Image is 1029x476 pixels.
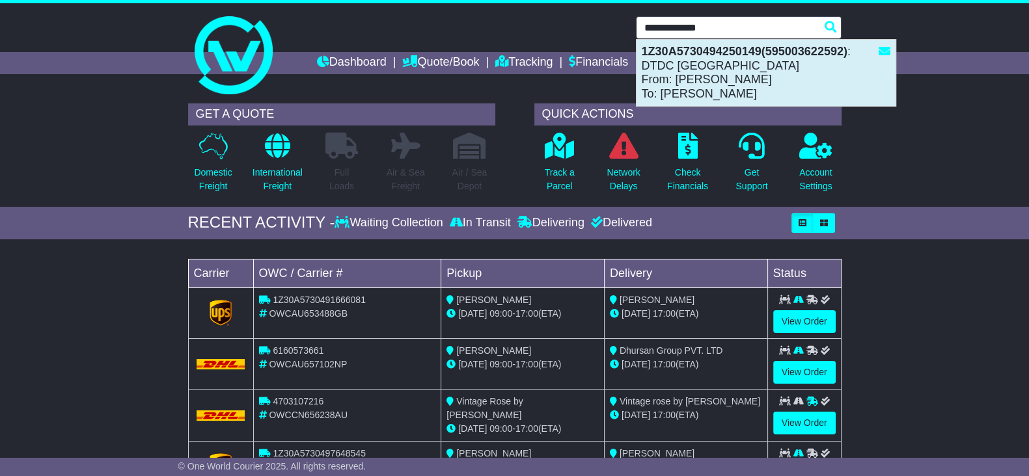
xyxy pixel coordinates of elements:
[253,166,303,193] p: International Freight
[515,308,538,319] span: 17:00
[767,259,841,287] td: Status
[317,52,387,74] a: Dashboard
[446,216,514,230] div: In Transit
[667,166,708,193] p: Check Financials
[799,166,832,193] p: Account Settings
[446,396,523,420] span: Vintage Rose by [PERSON_NAME]
[188,103,495,126] div: GET A QUOTE
[545,166,575,193] p: Track a Parcel
[335,216,446,230] div: Waiting Collection
[273,396,323,406] span: 4703107216
[456,345,531,356] span: [PERSON_NAME]
[622,410,650,420] span: [DATE]
[387,166,425,193] p: Air & Sea Freight
[773,412,836,434] a: View Order
[441,259,605,287] td: Pickup
[604,259,767,287] td: Delivery
[642,45,847,58] strong: 1Z30A5730494250149(595003622592)
[269,308,348,319] span: OWCAU653488GB
[446,307,599,321] div: - (ETA)
[446,422,599,436] div: - (ETA)
[620,295,694,305] span: [PERSON_NAME]
[620,396,760,406] span: Vintage rose by [PERSON_NAME]
[489,308,512,319] span: 09:00
[653,359,676,369] span: 17:00
[456,448,531,458] span: [PERSON_NAME]
[799,132,833,200] a: AccountSettings
[637,40,896,106] div: : DTDC [GEOGRAPHIC_DATA] From: [PERSON_NAME] To: [PERSON_NAME]
[193,132,232,200] a: DomesticFreight
[325,166,358,193] p: Full Loads
[273,448,365,458] span: 1Z30A5730497648545
[735,166,767,193] p: Get Support
[269,359,347,369] span: OWCAU657102NP
[610,408,762,422] div: (ETA)
[606,132,640,200] a: NetworkDelays
[456,295,531,305] span: [PERSON_NAME]
[666,132,709,200] a: CheckFinancials
[515,359,538,369] span: 17:00
[273,295,365,305] span: 1Z30A5730491666081
[458,359,487,369] span: [DATE]
[178,461,366,471] span: © One World Courier 2025. All rights reserved.
[273,345,323,356] span: 6160573661
[253,259,441,287] td: OWC / Carrier #
[515,423,538,434] span: 17:00
[653,308,676,319] span: 17:00
[458,308,487,319] span: [DATE]
[194,166,232,193] p: Domestic Freight
[495,52,553,74] a: Tracking
[188,213,335,232] div: RECENT ACTIVITY -
[622,359,650,369] span: [DATE]
[620,448,694,458] span: [PERSON_NAME]
[489,359,512,369] span: 09:00
[622,308,650,319] span: [DATE]
[620,345,722,356] span: Dhursan Group PVT. LTD
[252,132,303,200] a: InternationalFreight
[458,423,487,434] span: [DATE]
[514,216,588,230] div: Delivering
[607,166,640,193] p: Network Delays
[197,359,245,369] img: DHL.png
[446,358,599,371] div: - (ETA)
[610,358,762,371] div: (ETA)
[402,52,479,74] a: Quote/Book
[534,103,842,126] div: QUICK ACTIONS
[269,410,348,420] span: OWCCN656238AU
[197,410,245,421] img: DHL.png
[210,300,232,326] img: GetCarrierServiceLogo
[489,423,512,434] span: 09:00
[610,307,762,321] div: (ETA)
[452,166,487,193] p: Air / Sea Depot
[773,361,836,384] a: View Order
[569,52,628,74] a: Financials
[735,132,768,200] a: GetSupport
[653,410,676,420] span: 17:00
[773,310,836,333] a: View Order
[544,132,575,200] a: Track aParcel
[588,216,652,230] div: Delivered
[188,259,253,287] td: Carrier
